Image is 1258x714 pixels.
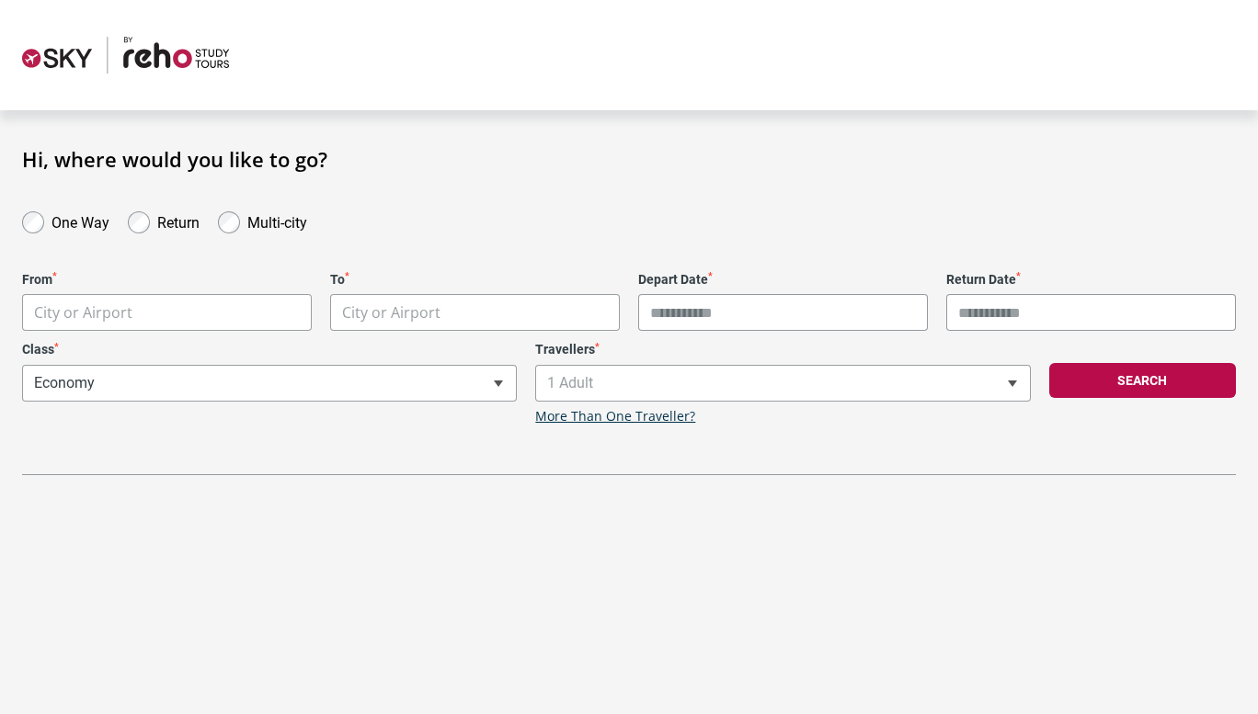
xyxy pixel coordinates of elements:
label: Return Date [946,272,1236,288]
label: Class [22,342,517,357]
label: Depart Date [638,272,928,288]
span: 1 Adult [535,365,1030,402]
span: City or Airport [23,295,311,331]
span: City or Airport [34,302,132,323]
label: One Way [51,210,109,232]
label: To [330,272,620,288]
span: City or Airport [330,294,620,331]
label: Travellers [535,342,1030,357]
a: More Than One Traveller? [535,409,695,425]
button: Search [1049,363,1236,398]
label: Multi-city [247,210,307,232]
span: City or Airport [331,295,619,331]
span: City or Airport [22,294,312,331]
span: City or Airport [342,302,440,323]
label: Return [157,210,200,232]
span: 1 Adult [536,366,1029,401]
h1: Hi, where would you like to go? [22,147,1236,171]
span: Economy [22,365,517,402]
label: From [22,272,312,288]
span: Economy [23,366,516,401]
